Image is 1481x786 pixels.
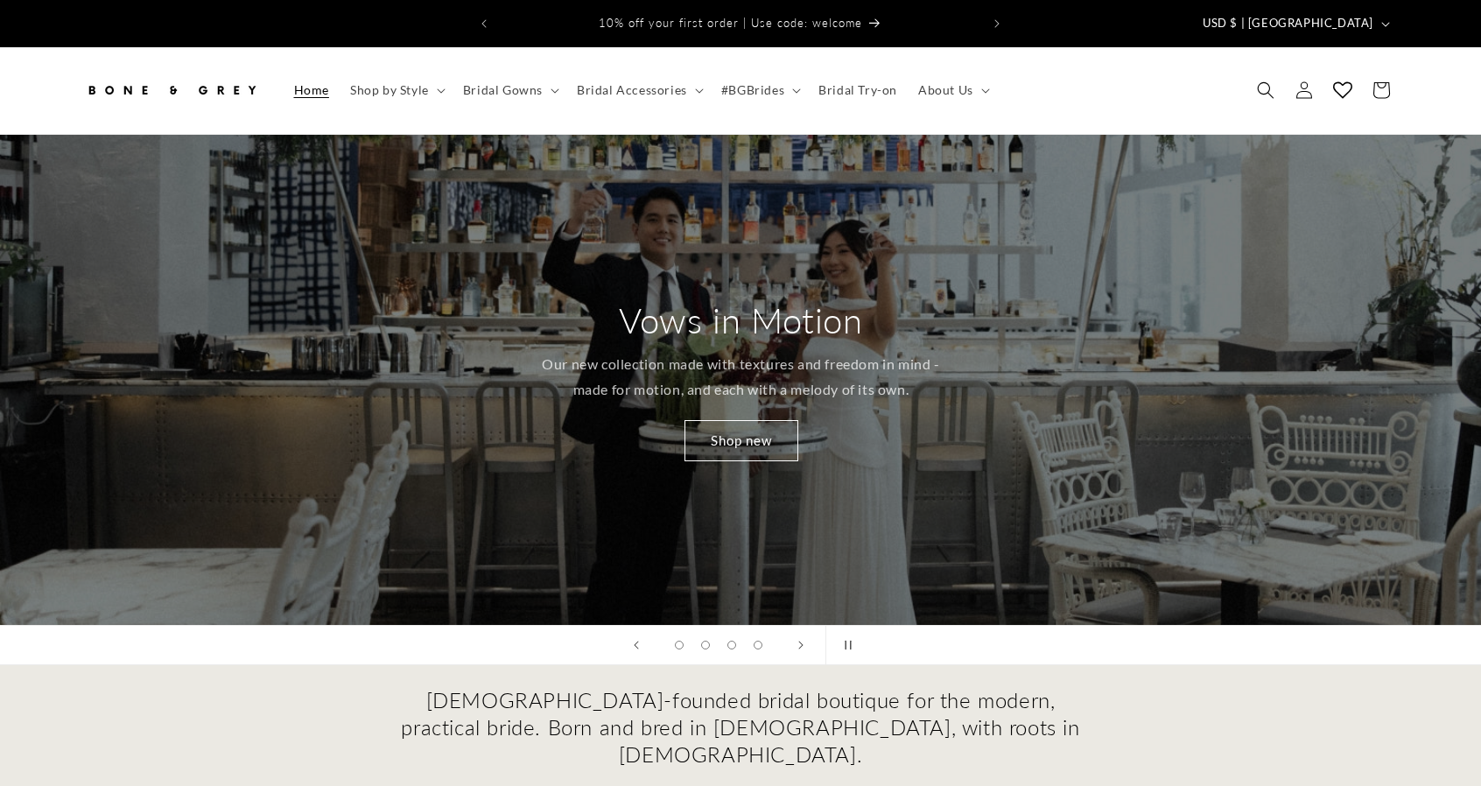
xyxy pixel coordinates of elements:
[453,72,566,109] summary: Bridal Gowns
[84,71,259,109] img: Bone and Grey Bridal
[1192,7,1397,40] button: USD $ | [GEOGRAPHIC_DATA]
[465,7,503,40] button: Previous announcement
[566,72,711,109] summary: Bridal Accessories
[692,632,719,658] button: Load slide 2 of 4
[721,82,784,98] span: #BGBrides
[666,632,692,658] button: Load slide 1 of 4
[908,72,997,109] summary: About Us
[818,82,897,98] span: Bridal Try-on
[782,626,820,664] button: Next slide
[1203,15,1373,32] span: USD $ | [GEOGRAPHIC_DATA]
[284,72,340,109] a: Home
[350,82,429,98] span: Shop by Style
[617,626,656,664] button: Previous slide
[577,82,687,98] span: Bridal Accessories
[719,632,745,658] button: Load slide 3 of 4
[825,626,864,664] button: Pause slideshow
[463,82,543,98] span: Bridal Gowns
[340,72,453,109] summary: Shop by Style
[619,298,862,343] h2: Vows in Motion
[533,352,949,403] p: Our new collection made with textures and freedom in mind - made for motion, and each with a melo...
[684,420,797,461] a: Shop new
[978,7,1016,40] button: Next announcement
[294,82,329,98] span: Home
[599,16,862,30] span: 10% off your first order | Use code: welcome
[711,72,808,109] summary: #BGBrides
[78,65,266,116] a: Bone and Grey Bridal
[1246,71,1285,109] summary: Search
[745,632,771,658] button: Load slide 4 of 4
[399,686,1082,768] h2: [DEMOGRAPHIC_DATA]-founded bridal boutique for the modern, practical bride. Born and bred in [DEM...
[918,82,973,98] span: About Us
[808,72,908,109] a: Bridal Try-on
